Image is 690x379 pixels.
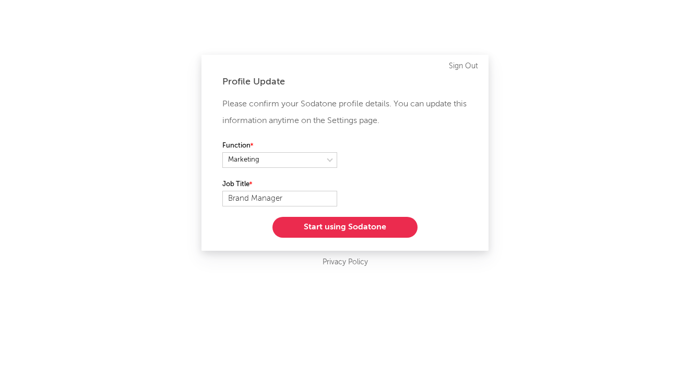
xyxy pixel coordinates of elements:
label: Job Title [222,178,337,191]
div: Profile Update [222,76,468,88]
button: Start using Sodatone [272,217,418,238]
label: Function [222,140,337,152]
a: Privacy Policy [323,256,368,269]
p: Please confirm your Sodatone profile details. You can update this information anytime on the Sett... [222,96,468,129]
a: Sign Out [449,60,478,72]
